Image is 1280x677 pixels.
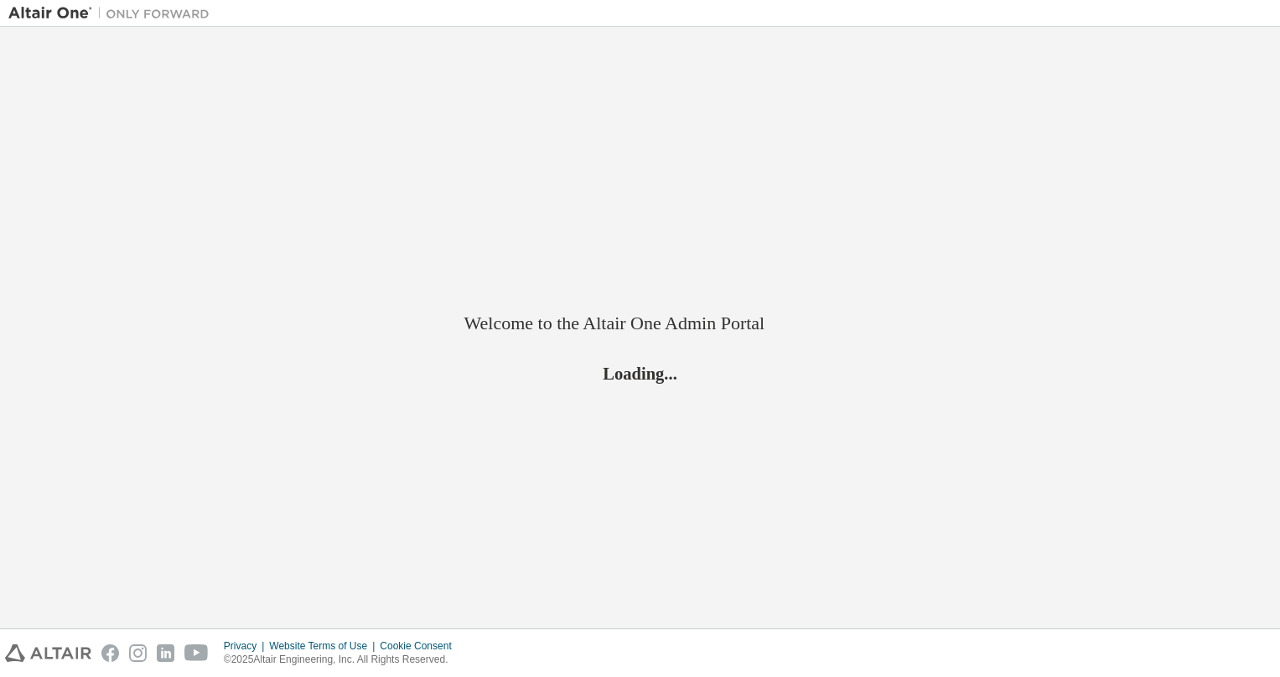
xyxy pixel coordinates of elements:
h2: Welcome to the Altair One Admin Portal [464,312,816,335]
img: Altair One [8,5,218,22]
img: instagram.svg [129,644,147,662]
h2: Loading... [464,363,816,385]
img: facebook.svg [101,644,119,662]
img: linkedin.svg [157,644,174,662]
div: Website Terms of Use [269,639,380,653]
div: Cookie Consent [380,639,461,653]
img: youtube.svg [184,644,209,662]
p: © 2025 Altair Engineering, Inc. All Rights Reserved. [224,653,462,667]
img: altair_logo.svg [5,644,91,662]
div: Privacy [224,639,269,653]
